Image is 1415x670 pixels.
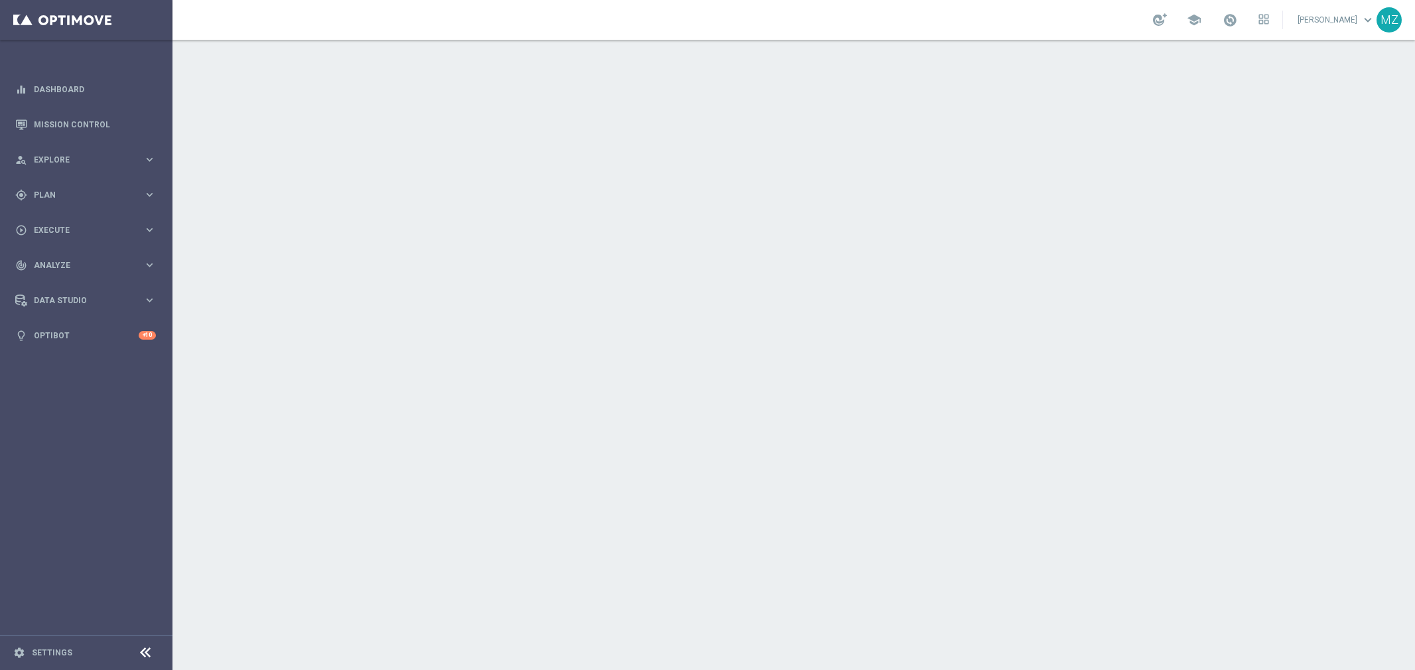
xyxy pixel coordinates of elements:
[15,259,143,271] div: Analyze
[15,154,143,166] div: Explore
[15,224,27,236] i: play_circle_outline
[34,261,143,269] span: Analyze
[1377,7,1402,33] div: MZ
[1187,13,1201,27] span: school
[15,84,157,95] button: equalizer Dashboard
[34,191,143,199] span: Plan
[143,294,156,306] i: keyboard_arrow_right
[15,107,156,142] div: Mission Control
[34,107,156,142] a: Mission Control
[15,189,143,201] div: Plan
[15,154,27,166] i: person_search
[15,330,157,341] button: lightbulb Optibot +10
[15,225,157,235] button: play_circle_outline Execute keyboard_arrow_right
[15,84,27,96] i: equalizer
[15,190,157,200] button: gps_fixed Plan keyboard_arrow_right
[1361,13,1375,27] span: keyboard_arrow_down
[34,318,139,353] a: Optibot
[143,153,156,166] i: keyboard_arrow_right
[15,330,27,342] i: lightbulb
[143,259,156,271] i: keyboard_arrow_right
[34,226,143,234] span: Execute
[32,649,72,657] a: Settings
[15,224,143,236] div: Execute
[15,155,157,165] button: person_search Explore keyboard_arrow_right
[34,297,143,304] span: Data Studio
[15,259,27,271] i: track_changes
[15,295,157,306] button: Data Studio keyboard_arrow_right
[143,188,156,201] i: keyboard_arrow_right
[15,72,156,107] div: Dashboard
[143,224,156,236] i: keyboard_arrow_right
[15,119,157,130] button: Mission Control
[13,647,25,659] i: settings
[139,331,156,340] div: +10
[34,72,156,107] a: Dashboard
[1296,10,1377,30] a: [PERSON_NAME]keyboard_arrow_down
[15,318,156,353] div: Optibot
[15,189,27,201] i: gps_fixed
[34,156,143,164] span: Explore
[15,295,143,306] div: Data Studio
[15,260,157,271] button: track_changes Analyze keyboard_arrow_right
